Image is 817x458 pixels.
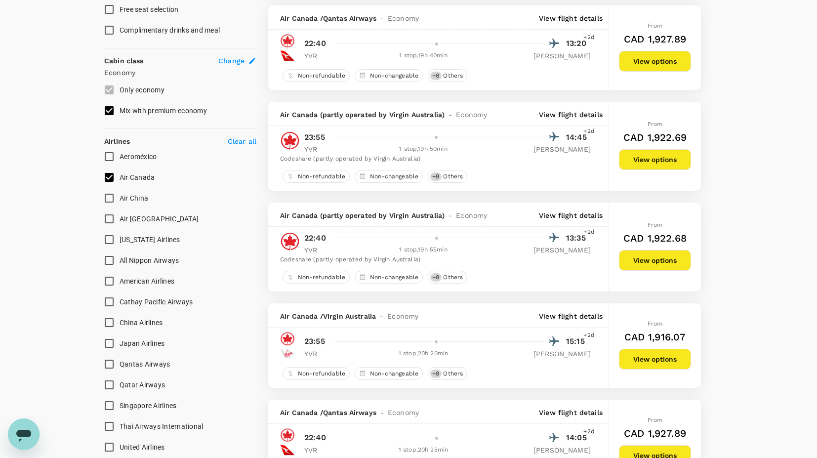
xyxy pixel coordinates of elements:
span: Non-changeable [366,273,422,282]
span: Qantas Airways [120,360,170,368]
span: Cathay Pacific Airways [120,298,193,306]
div: Non-changeable [355,367,423,380]
img: AC [280,131,300,151]
button: View options [619,349,691,370]
img: QF [280,443,295,458]
span: +2d [584,227,595,237]
span: + 8 [430,72,441,80]
span: Air Canada (partly operated by Virgin Australia) [280,210,445,220]
div: Codeshare (partly operated by Virgin Australia) [280,255,591,265]
img: AC [280,428,295,443]
div: Non-changeable [355,69,423,82]
h6: CAD 1,916.07 [624,329,686,345]
span: Free seat selection [120,5,179,13]
p: [PERSON_NAME] [533,349,591,359]
div: 1 stop , 19h 40min [335,51,512,61]
div: Non-refundable [283,271,350,284]
div: +8Others [428,69,467,82]
p: [PERSON_NAME] [533,144,591,154]
span: - [376,408,388,417]
span: From [648,221,663,228]
p: 22:40 [304,38,326,49]
strong: Cabin class [104,57,144,65]
div: 1 stop , 19h 50min [335,144,512,154]
p: 14:05 [566,432,591,444]
span: Non-refundable [294,273,349,282]
p: YVR [304,445,329,455]
h6: CAD 1,922.69 [623,129,687,145]
span: Change [218,56,245,66]
img: AC [280,232,300,251]
span: Air Canada [120,173,155,181]
strong: Airlines [104,137,130,145]
span: Air Canada / Qantas Airways [280,13,376,23]
h6: CAD 1,927.89 [624,425,686,441]
iframe: Button to launch messaging window [8,418,40,450]
p: 22:40 [304,432,326,444]
span: Others [440,370,467,378]
button: View options [619,51,691,72]
span: Non-changeable [366,370,422,378]
p: 14:45 [566,131,591,143]
p: View flight details [539,210,603,220]
span: Others [440,72,467,80]
span: From [648,320,663,327]
span: + 8 [430,370,441,378]
p: 15:15 [566,335,591,347]
p: 23:55 [304,335,325,347]
p: YVR [304,349,329,359]
div: 1 stop , 19h 55min [335,245,512,255]
span: Complimentary drinks and meal [120,26,220,34]
span: All Nippon Airways [120,256,179,264]
p: [PERSON_NAME] [533,445,591,455]
span: - [376,311,387,321]
p: 13:35 [566,232,591,244]
span: Aeroméxico [120,153,157,161]
span: +2d [584,126,595,136]
span: Air Canada / Virgin Australia [280,311,376,321]
span: + 8 [430,172,441,181]
span: +2d [584,427,595,437]
span: China Airlines [120,319,163,327]
img: QF [280,48,295,63]
span: Air Canada (partly operated by Virgin Australia) [280,110,445,120]
span: + 8 [430,273,441,282]
span: Others [440,172,467,181]
span: Non-changeable [366,172,422,181]
p: View flight details [539,408,603,417]
p: Clear all [228,136,256,146]
div: +8Others [428,271,467,284]
span: Non-changeable [366,72,422,80]
div: 1 stop , 20h 25min [335,445,512,455]
span: United Airlines [120,443,165,451]
img: AC [280,332,295,346]
span: Thai Airways International [120,422,204,430]
h6: CAD 1,922.68 [623,230,687,246]
p: 13:20 [566,38,591,49]
div: 1 stop , 20h 20min [335,349,512,359]
span: Air Canada / Qantas Airways [280,408,376,417]
button: View options [619,149,691,170]
span: - [376,13,388,23]
span: +2d [584,33,595,42]
div: Non-refundable [283,367,350,380]
span: [US_STATE] Airlines [120,236,180,244]
img: AC [280,34,295,48]
span: Economy [388,13,419,23]
span: From [648,121,663,127]
span: Economy [456,110,487,120]
p: 22:40 [304,232,326,244]
h6: CAD 1,927.89 [624,31,686,47]
p: [PERSON_NAME] [533,245,591,255]
span: +2d [584,331,595,340]
span: Mix with premium-economy [120,107,207,115]
span: Air [GEOGRAPHIC_DATA] [120,215,199,223]
p: YVR [304,144,329,154]
p: View flight details [539,110,603,120]
span: Air China [120,194,148,202]
span: From [648,416,663,423]
span: Qatar Airways [120,381,165,389]
span: From [648,22,663,29]
span: Others [440,273,467,282]
span: - [445,210,456,220]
